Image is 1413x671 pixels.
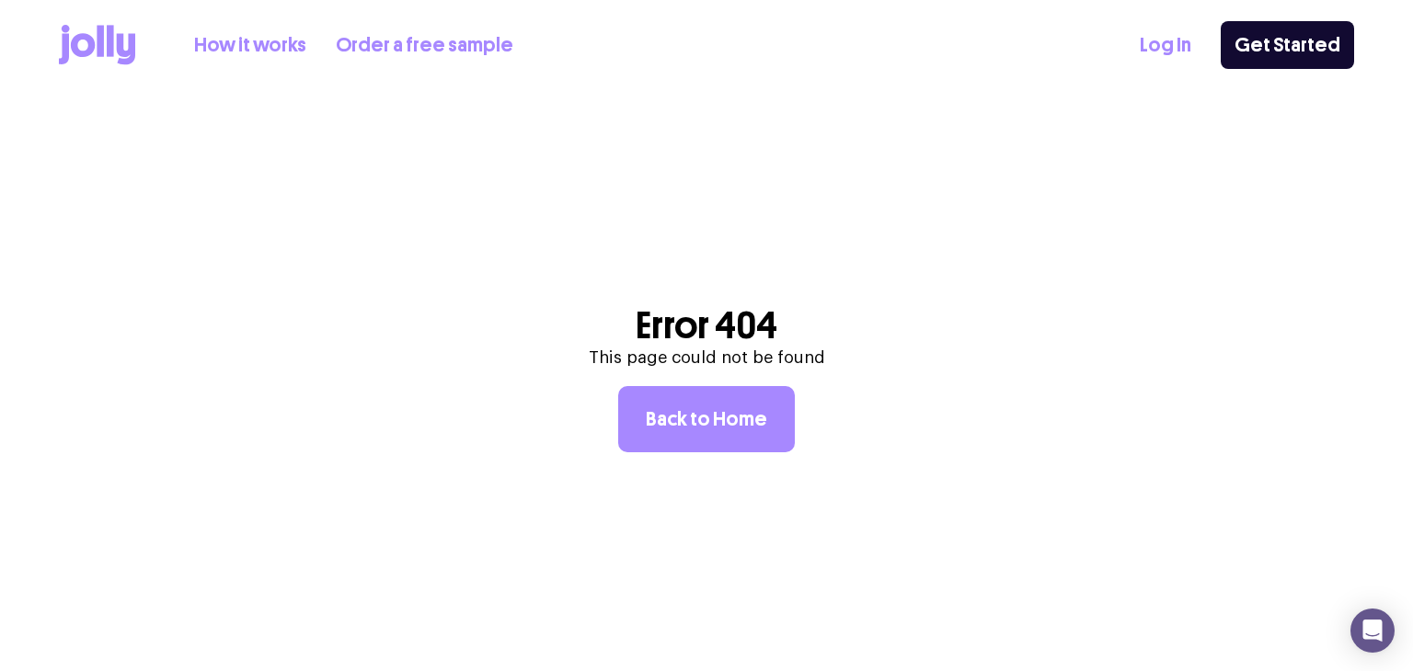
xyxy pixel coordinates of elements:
h1: Error 404 [589,311,825,340]
a: Back to Home [618,386,795,452]
a: Log In [1140,30,1191,61]
a: Get Started [1221,21,1354,69]
a: Order a free sample [336,30,513,61]
p: This page could not be found [589,347,825,368]
a: How it works [194,30,306,61]
div: Open Intercom Messenger [1350,608,1395,653]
